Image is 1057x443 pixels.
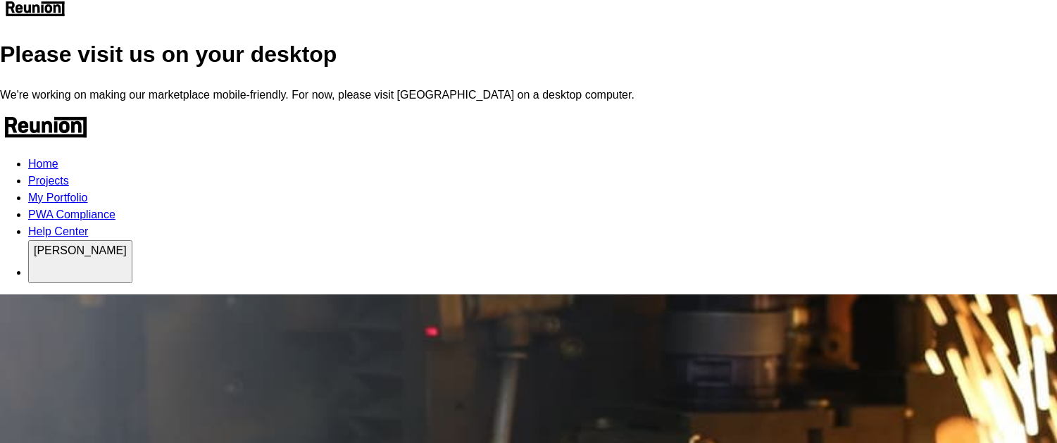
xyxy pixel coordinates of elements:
[28,175,69,187] a: Projects
[28,225,88,237] a: Help Center
[28,158,58,170] a: Home
[28,240,132,283] button: [PERSON_NAME]
[28,208,115,220] a: PWA Compliance
[34,242,127,259] div: [PERSON_NAME]
[28,192,87,204] a: My Portfolio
